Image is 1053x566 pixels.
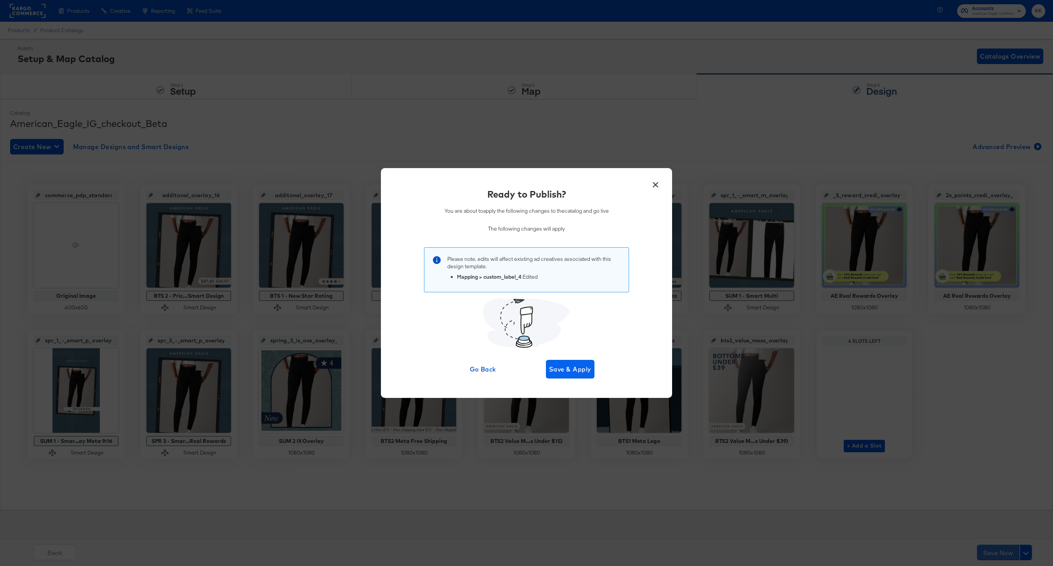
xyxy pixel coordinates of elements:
strong: Mapping > custom_label_4 [457,273,521,280]
li: : Edited [457,273,621,281]
button: Save & Apply [546,360,594,378]
span: Go Back [462,364,504,375]
button: × [648,176,662,190]
button: Go Back [459,360,507,378]
p: You are about to apply the following changes to the catalog and go live [445,207,609,215]
div: Ready to Publish? [487,188,566,201]
span: Save & Apply [549,364,591,375]
p: Please note, edits will affect existing ad creatives associated with this design template . [447,255,621,270]
p: The following changes will apply [445,225,609,233]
